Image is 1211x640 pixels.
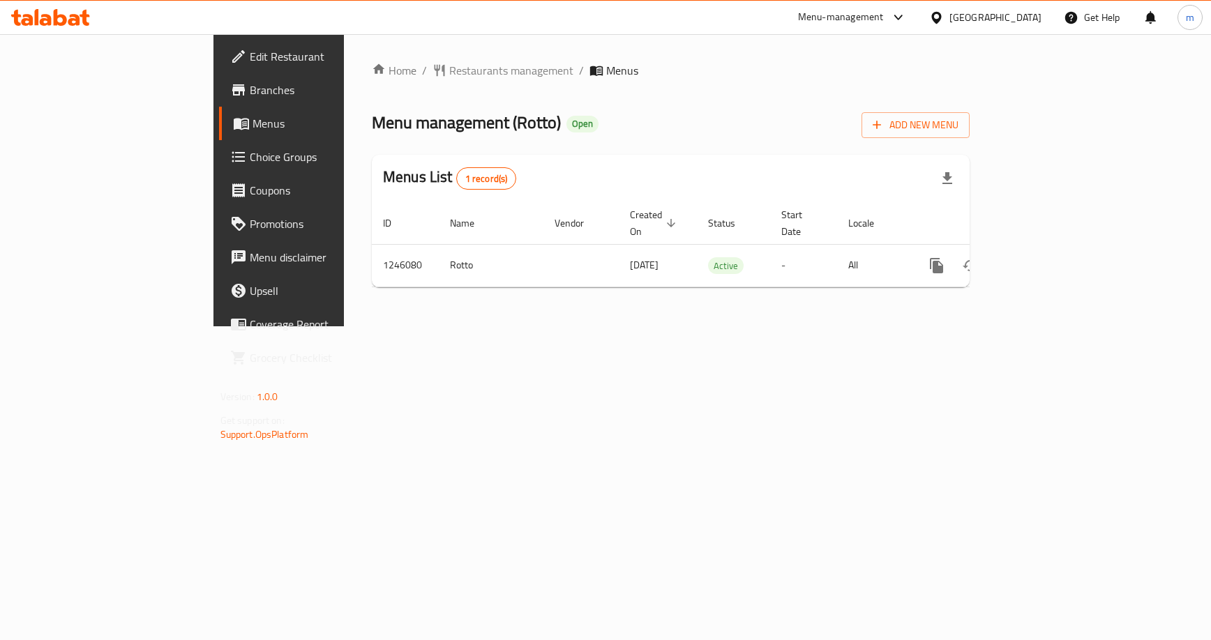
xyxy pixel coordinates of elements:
span: Vendor [555,215,602,231]
span: Start Date [781,206,820,240]
span: 1 record(s) [457,172,516,185]
div: Menu-management [798,9,884,26]
h2: Menus List [383,167,516,190]
span: Menu management ( Rotto ) [372,107,561,138]
td: Rotto [439,244,543,287]
a: Grocery Checklist [219,341,416,374]
span: Coupons [250,182,405,199]
div: Active [708,257,744,274]
li: / [422,62,427,79]
div: Export file [931,162,964,195]
span: Status [708,215,753,231]
a: Promotions [219,207,416,241]
button: Change Status [954,249,987,282]
a: Choice Groups [219,140,416,174]
a: Menus [219,107,416,140]
span: Get support on: [220,411,285,429]
div: [GEOGRAPHIC_DATA] [949,10,1041,25]
span: Choice Groups [250,148,405,165]
span: Add New Menu [873,116,958,134]
span: ID [383,215,409,231]
td: - [770,244,837,287]
span: Grocery Checklist [250,349,405,366]
span: Upsell [250,282,405,299]
span: Active [708,258,744,274]
span: 1.0.0 [257,388,278,406]
li: / [579,62,584,79]
div: Open [566,116,599,132]
span: Created On [630,206,680,240]
span: [DATE] [630,256,659,274]
button: more [920,249,954,282]
a: Support.OpsPlatform [220,425,309,443]
span: Restaurants management [449,62,573,79]
span: Branches [250,82,405,98]
button: Add New Menu [862,112,970,138]
span: Version: [220,388,255,406]
table: enhanced table [372,202,1065,287]
td: All [837,244,909,287]
a: Coverage Report [219,307,416,341]
a: Menu disclaimer [219,241,416,274]
span: Name [450,215,492,231]
a: Restaurants management [433,62,573,79]
span: Menu disclaimer [250,249,405,266]
span: Open [566,118,599,130]
a: Edit Restaurant [219,40,416,73]
a: Coupons [219,174,416,207]
nav: breadcrumb [372,62,970,79]
span: Promotions [250,215,405,232]
span: m [1186,10,1194,25]
span: Edit Restaurant [250,48,405,65]
div: Total records count [456,167,517,190]
a: Upsell [219,274,416,307]
span: Menus [253,115,405,132]
span: Menus [606,62,638,79]
span: Locale [848,215,892,231]
a: Branches [219,73,416,107]
span: Coverage Report [250,316,405,333]
th: Actions [909,202,1065,245]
